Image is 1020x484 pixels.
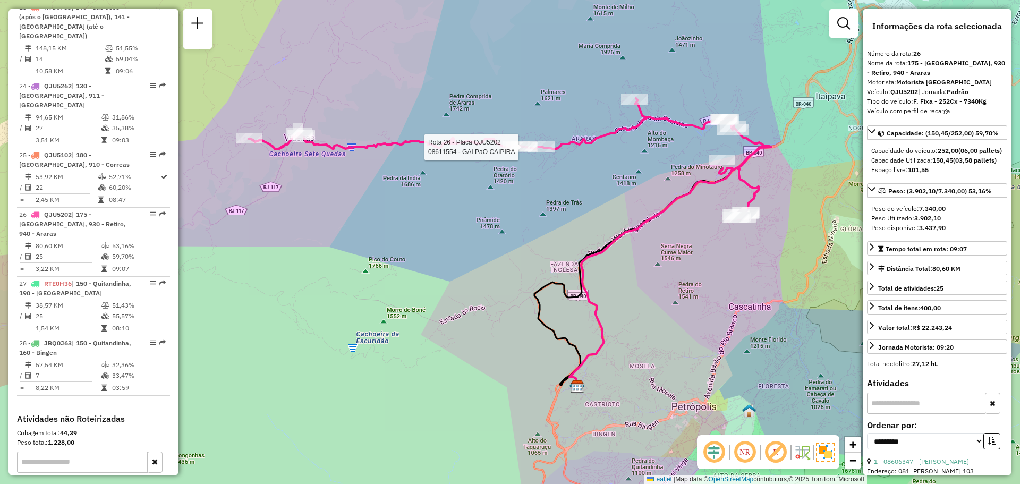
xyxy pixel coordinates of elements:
[920,304,941,312] strong: 400,00
[867,106,1007,116] div: Veículo com perfil de recarga
[17,438,170,447] div: Peso total:
[867,183,1007,198] a: Peso: (3.902,10/7.340,00) 53,16%
[101,325,107,332] i: Tempo total em rota
[871,146,1003,156] div: Capacidade do veículo:
[98,184,106,191] i: % de utilização da cubagem
[890,88,918,96] strong: QJU5202
[878,284,943,292] span: Total de atividades:
[25,114,31,121] i: Distância Total
[112,360,165,370] td: 32,36%
[19,264,24,274] td: =
[571,380,584,394] img: CDD Petropolis
[161,174,167,180] i: Rota otimizada
[35,54,105,64] td: 14
[947,88,968,96] strong: Padrão
[112,311,165,321] td: 55,57%
[159,339,166,346] em: Rota exportada
[35,251,101,262] td: 25
[867,58,1007,78] div: Nome da rota:
[871,165,1003,175] div: Espaço livre:
[115,66,166,77] td: 09:06
[849,454,856,467] span: −
[871,223,1003,233] div: Peso disponível:
[101,385,107,391] i: Tempo total em rota
[112,135,165,146] td: 09:03
[871,214,1003,223] div: Peso Utilizado:
[44,3,71,11] span: RTD0F63
[878,303,941,313] div: Total de itens:
[25,174,31,180] i: Distância Total
[647,475,672,483] a: Leaflet
[845,453,861,469] a: Zoom out
[913,97,987,105] strong: F. Fixa - 252Cx - 7340Kg
[953,156,997,164] strong: (03,58 pallets)
[35,112,101,123] td: 94,65 KM
[35,383,101,393] td: 8,22 KM
[48,438,74,446] strong: 1.228,00
[887,129,999,137] span: Capacidade: (150,45/252,00) 59,70%
[25,362,31,368] i: Distância Total
[19,251,24,262] td: /
[867,419,1007,431] label: Ordenar por:
[19,82,104,109] span: 24 -
[19,210,126,237] span: 26 -
[794,444,811,461] img: Fluxo de ruas
[112,383,165,393] td: 03:59
[108,182,160,193] td: 60,20%
[35,370,101,381] td: 7
[17,428,170,438] div: Cubagem total:
[871,156,1003,165] div: Capacidade Utilizada:
[19,323,24,334] td: =
[867,320,1007,334] a: Valor total:R$ 22.243,24
[35,135,101,146] td: 3,51 KM
[115,43,166,54] td: 51,55%
[25,372,31,379] i: Total de Atividades
[867,339,1007,354] a: Jornada Motorista: 09:20
[35,264,101,274] td: 3,22 KM
[187,13,208,37] a: Nova sessão e pesquisa
[108,172,160,182] td: 52,71%
[867,59,1005,77] strong: 175 - [GEOGRAPHIC_DATA], 930 - Retiro, 940 - Araras
[35,311,101,321] td: 25
[644,475,867,484] div: Map data © contributors,© 2025 TomTom, Microsoft
[867,241,1007,256] a: Tempo total em rota: 09:07
[35,66,105,77] td: 10,58 KM
[896,78,992,86] strong: Motorista [GEOGRAPHIC_DATA]
[101,302,109,309] i: % de utilização do peso
[867,97,1007,106] div: Tipo do veículo:
[763,439,788,465] span: Exibir rótulo
[25,184,31,191] i: Total de Atividades
[25,56,31,62] i: Total de Atividades
[19,151,130,168] span: | 180 - [GEOGRAPHIC_DATA], 910 - Correas
[98,174,106,180] i: % de utilização do peso
[44,82,72,90] span: QJU5262
[867,125,1007,140] a: Capacidade: (150,45/252,00) 59,70%
[919,205,946,213] strong: 7.340,00
[35,182,98,193] td: 22
[908,166,929,174] strong: 101,55
[101,137,107,143] i: Tempo total em rota
[105,45,113,52] i: % de utilização do peso
[19,54,24,64] td: /
[19,383,24,393] td: =
[112,264,165,274] td: 09:07
[867,261,1007,275] a: Distância Total:80,60 KM
[878,264,960,274] div: Distância Total:
[105,56,113,62] i: % de utilização da cubagem
[159,280,166,286] em: Rota exportada
[19,123,24,133] td: /
[35,300,101,311] td: 38,57 KM
[159,151,166,158] em: Rota exportada
[932,156,953,164] strong: 150,45
[25,253,31,260] i: Total de Atividades
[867,87,1007,97] div: Veículo:
[19,279,131,297] span: | 150 - Quitandinha, 190 - [GEOGRAPHIC_DATA]
[19,311,24,321] td: /
[150,82,156,89] em: Opções
[101,266,107,272] i: Tempo total em rota
[19,210,126,237] span: | 175 - [GEOGRAPHIC_DATA], 930 - Retiro, 940 - Araras
[19,82,104,109] span: | 130 - [GEOGRAPHIC_DATA], 911 - [GEOGRAPHIC_DATA]
[35,43,105,54] td: 148,15 KM
[888,187,992,195] span: Peso: (3.902,10/7.340,00) 53,16%
[983,433,1000,449] button: Ordem crescente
